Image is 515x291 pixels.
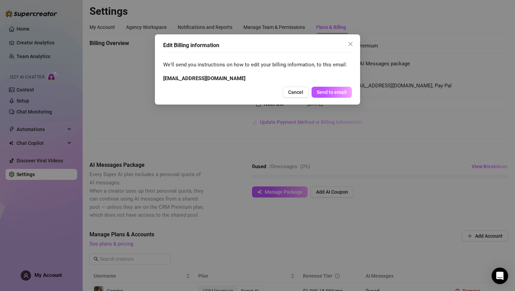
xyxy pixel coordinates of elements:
span: Close [345,41,356,47]
span: Send to email [317,89,347,95]
span: We'll send you instructions on how to edit your billing information, to this email: [163,61,352,69]
span: Cancel [288,89,303,95]
button: Send to email [312,87,352,98]
button: Cancel [283,87,309,98]
span: close [348,41,353,47]
div: Edit Billing information [163,41,352,50]
button: Close [345,39,356,50]
strong: [EMAIL_ADDRESS][DOMAIN_NAME] [163,75,245,82]
div: Open Intercom Messenger [492,268,508,284]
